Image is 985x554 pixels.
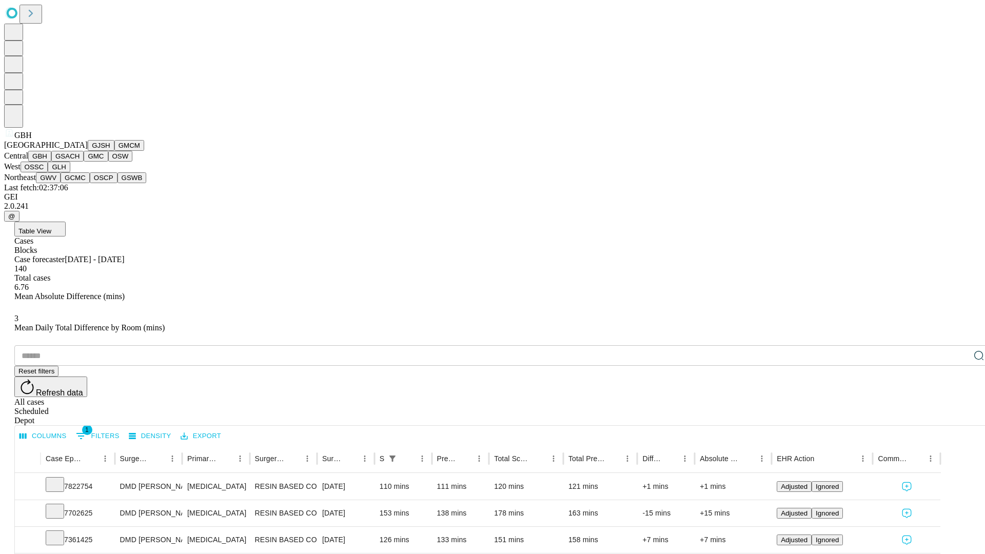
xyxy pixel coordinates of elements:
[46,500,110,526] div: 7702625
[14,323,165,332] span: Mean Daily Total Difference by Room (mins)
[380,473,427,500] div: 110 mins
[568,454,605,463] div: Total Predicted Duration
[755,451,769,466] button: Menu
[4,162,21,171] span: West
[568,527,633,553] div: 158 mins
[187,454,217,463] div: Primary Service
[14,292,125,301] span: Mean Absolute Difference (mins)
[90,172,117,183] button: OSCP
[700,473,766,500] div: +1 mins
[777,535,812,545] button: Adjusted
[878,454,908,463] div: Comments
[700,527,766,553] div: +7 mins
[46,527,110,553] div: 7361425
[120,454,150,463] div: Surgeon Name
[88,140,114,151] button: GJSH
[380,454,384,463] div: Scheduled In Room Duration
[73,428,122,444] button: Show filters
[437,500,484,526] div: 138 mins
[14,366,58,377] button: Reset filters
[84,451,98,466] button: Sort
[568,500,633,526] div: 163 mins
[108,151,133,162] button: OSW
[18,367,54,375] span: Reset filters
[255,500,312,526] div: RESIN BASED COMPOSITE 3 SURFACES, POSTERIOR
[20,505,35,523] button: Expand
[546,451,561,466] button: Menu
[120,527,177,553] div: DMD [PERSON_NAME] [PERSON_NAME]
[36,388,83,397] span: Refresh data
[36,172,61,183] button: GWV
[151,451,165,466] button: Sort
[358,451,372,466] button: Menu
[458,451,472,466] button: Sort
[777,481,812,492] button: Adjusted
[8,212,15,220] span: @
[781,536,807,544] span: Adjusted
[98,451,112,466] button: Menu
[187,500,244,526] div: [MEDICAL_DATA]
[178,428,224,444] button: Export
[14,283,29,291] span: 6.76
[642,527,689,553] div: +7 mins
[663,451,678,466] button: Sort
[61,172,90,183] button: GCMC
[415,451,429,466] button: Menu
[678,451,692,466] button: Menu
[20,478,35,496] button: Expand
[14,377,87,397] button: Refresh data
[909,451,923,466] button: Sort
[380,500,427,526] div: 153 mins
[4,211,19,222] button: @
[17,428,69,444] button: Select columns
[14,131,32,140] span: GBH
[14,264,27,273] span: 140
[20,531,35,549] button: Expand
[494,454,531,463] div: Total Scheduled Duration
[923,451,938,466] button: Menu
[385,451,400,466] div: 1 active filter
[4,141,88,149] span: [GEOGRAPHIC_DATA]
[812,508,843,519] button: Ignored
[51,151,84,162] button: GSACH
[532,451,546,466] button: Sort
[165,451,180,466] button: Menu
[4,202,981,211] div: 2.0.241
[781,483,807,490] span: Adjusted
[812,535,843,545] button: Ignored
[816,509,839,517] span: Ignored
[385,451,400,466] button: Show filters
[777,508,812,519] button: Adjusted
[114,140,144,151] button: GMCM
[300,451,314,466] button: Menu
[4,173,36,182] span: Northeast
[46,454,83,463] div: Case Epic Id
[642,454,662,463] div: Difference
[14,314,18,323] span: 3
[437,473,484,500] div: 111 mins
[777,454,814,463] div: EHR Action
[815,451,830,466] button: Sort
[65,255,124,264] span: [DATE] - [DATE]
[472,451,486,466] button: Menu
[18,227,51,235] span: Table View
[14,222,66,236] button: Table View
[255,454,285,463] div: Surgery Name
[322,500,369,526] div: [DATE]
[642,473,689,500] div: +1 mins
[606,451,620,466] button: Sort
[4,151,28,160] span: Central
[620,451,635,466] button: Menu
[14,273,50,282] span: Total cases
[233,451,247,466] button: Menu
[401,451,415,466] button: Sort
[84,151,108,162] button: GMC
[568,473,633,500] div: 121 mins
[740,451,755,466] button: Sort
[700,454,739,463] div: Absolute Difference
[46,473,110,500] div: 7822754
[21,162,48,172] button: OSSC
[781,509,807,517] span: Adjusted
[816,483,839,490] span: Ignored
[14,255,65,264] span: Case forecaster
